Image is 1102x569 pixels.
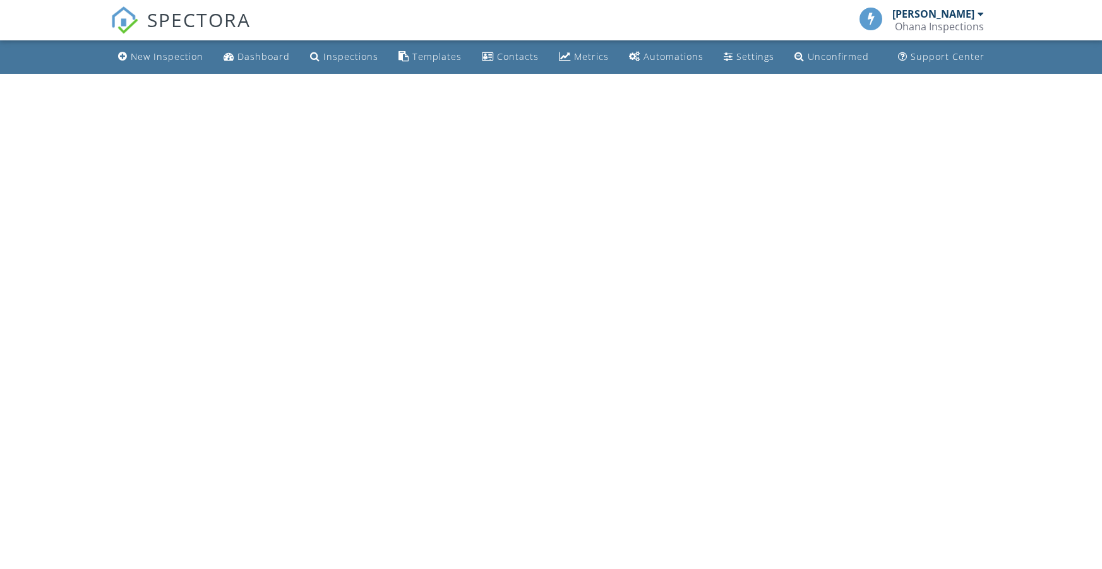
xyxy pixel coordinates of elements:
[219,45,295,69] a: Dashboard
[113,45,208,69] a: New Inspection
[412,50,462,62] div: Templates
[911,50,985,62] div: Support Center
[393,45,467,69] a: Templates
[893,45,990,69] a: Support Center
[111,6,138,34] img: The Best Home Inspection Software - Spectora
[477,45,544,69] a: Contacts
[895,20,984,33] div: Ohana Inspections
[305,45,383,69] a: Inspections
[644,50,704,62] div: Automations
[497,50,539,62] div: Contacts
[789,45,874,69] a: Unconfirmed
[131,50,203,62] div: New Inspection
[111,17,251,44] a: SPECTORA
[719,45,779,69] a: Settings
[574,50,609,62] div: Metrics
[624,45,709,69] a: Automations (Basic)
[323,50,378,62] div: Inspections
[736,50,774,62] div: Settings
[147,6,251,33] span: SPECTORA
[554,45,614,69] a: Metrics
[237,50,290,62] div: Dashboard
[892,8,974,20] div: [PERSON_NAME]
[808,50,869,62] div: Unconfirmed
